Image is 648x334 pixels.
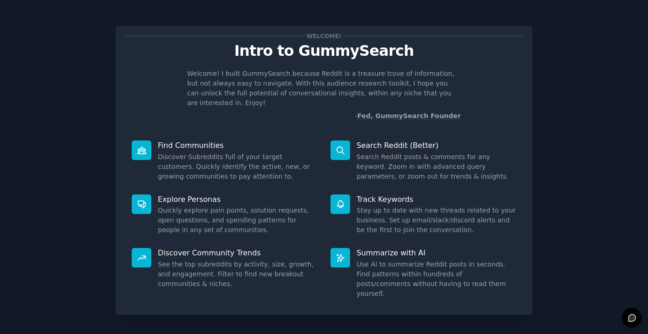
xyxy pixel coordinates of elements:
[357,206,516,235] dd: Stay up to date with new threads related to your business. Set up email/slack/discord alerts and ...
[158,152,317,181] dd: Discover Subreddits full of your target customers. Quickly identify the active, new, or growing c...
[125,43,523,59] p: Intro to GummySearch
[187,69,461,108] p: Welcome! I built GummySearch because Reddit is a treasure trove of information, but not always ea...
[357,248,516,258] p: Summarize with AI
[158,260,317,289] dd: See the top subreddits by activity, size, growth, and engagement. Filter to find new breakout com...
[357,152,516,181] dd: Search Reddit posts & comments for any keyword. Zoom in with advanced query parameters, or zoom o...
[357,140,516,150] p: Search Reddit (Better)
[158,248,317,258] p: Discover Community Trends
[158,206,317,235] dd: Quickly explore pain points, solution requests, open questions, and spending patterns for people ...
[158,194,317,204] p: Explore Personas
[357,260,516,299] dd: Use AI to summarize Reddit posts in seconds. Find patterns within hundreds of posts/comments with...
[355,111,461,121] div: -
[305,31,343,41] span: Welcome!
[158,140,317,150] p: Find Communities
[357,194,516,204] p: Track Keywords
[357,112,461,120] a: Fed, GummySearch Founder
